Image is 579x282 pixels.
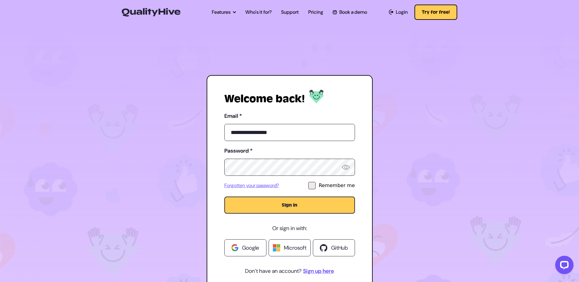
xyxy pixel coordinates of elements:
img: Book a QualityHive Demo [333,10,337,14]
a: GitHub [313,239,355,256]
a: Pricing [308,9,323,16]
h1: Welcome back! [224,93,305,105]
img: Reveal Password [342,165,350,170]
img: Github [320,244,327,252]
button: Try for free! [414,5,457,20]
a: Sign up here [303,266,334,276]
img: Windows [273,244,280,251]
a: Support [281,9,299,16]
label: Password * [224,146,355,156]
p: Or sign in with: [224,223,355,233]
span: Microsoft [284,244,306,252]
iframe: LiveChat chat widget [550,253,576,279]
div: Remember me [319,182,355,189]
a: Who's it for? [245,9,272,16]
label: Email * [224,111,355,121]
a: Book a demo [333,9,367,16]
button: Sign in [224,197,355,214]
a: Login [389,9,408,16]
img: QualityHive - Bug Tracking Tool [122,8,180,16]
a: Forgotten your password? [224,182,279,189]
p: Don’t have an account? [224,266,355,276]
a: Features [212,9,236,16]
a: Microsoft [269,239,311,256]
img: Log in to QualityHive [309,90,324,103]
a: Google [224,239,266,256]
span: GitHub [331,244,348,252]
img: Google [231,244,238,251]
span: Login [396,9,408,16]
span: Google [242,244,259,252]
